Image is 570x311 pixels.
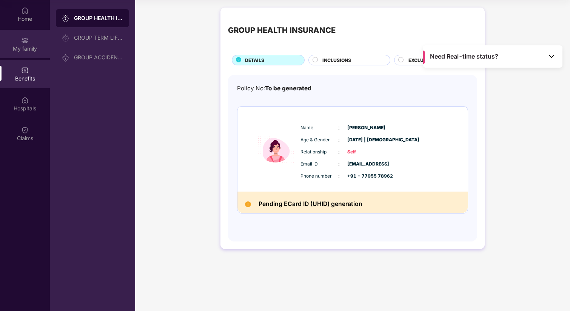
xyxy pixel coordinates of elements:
span: DETAILS [245,57,264,64]
div: Policy No: [237,84,311,93]
img: svg+xml;base64,PHN2ZyBpZD0iSG9zcGl0YWxzIiB4bWxucz0iaHR0cDovL3d3dy53My5vcmcvMjAwMC9zdmciIHdpZHRoPS... [21,96,29,104]
img: Toggle Icon [548,53,555,60]
img: svg+xml;base64,PHN2ZyB3aWR0aD0iMjAiIGhlaWdodD0iMjAiIHZpZXdCb3g9IjAgMCAyMCAyMCIgZmlsbD0ibm9uZSIgeG... [21,37,29,44]
span: [EMAIL_ADDRESS] [347,161,385,168]
span: Phone number [300,173,338,180]
span: Need Real-time status? [430,53,498,60]
img: svg+xml;base64,PHN2ZyB3aWR0aD0iMjAiIGhlaWdodD0iMjAiIHZpZXdCb3g9IjAgMCAyMCAyMCIgZmlsbD0ibm9uZSIgeG... [62,54,69,62]
div: GROUP HEALTH INSURANCE [74,14,123,22]
span: Email ID [300,161,338,168]
span: EXCLUSIONS [408,57,438,64]
span: : [338,160,340,168]
span: [DATE] | [DEMOGRAPHIC_DATA] [347,136,385,144]
img: Pending [245,201,251,207]
img: icon [253,116,299,183]
div: GROUP HEALTH INSURANCE [228,24,336,36]
span: Age & Gender [300,136,338,144]
img: svg+xml;base64,PHN2ZyBpZD0iSG9tZSIgeG1sbnM9Imh0dHA6Ly93d3cudzMub3JnLzIwMDAvc3ZnIiB3aWR0aD0iMjAiIG... [21,7,29,14]
img: svg+xml;base64,PHN2ZyB3aWR0aD0iMjAiIGhlaWdodD0iMjAiIHZpZXdCb3g9IjAgMCAyMCAyMCIgZmlsbD0ibm9uZSIgeG... [62,34,69,42]
span: : [338,148,340,156]
span: [PERSON_NAME] [347,124,385,132]
h2: Pending ECard ID (UHID) generation [259,199,362,209]
img: svg+xml;base64,PHN2ZyBpZD0iQ2xhaW0iIHhtbG5zPSJodHRwOi8vd3d3LnczLm9yZy8yMDAwL3N2ZyIgd2lkdGg9IjIwIi... [21,126,29,134]
div: GROUP ACCIDENTAL INSURANCE [74,54,123,60]
div: GROUP TERM LIFE INSURANCE [74,35,123,41]
span: INCLUSIONS [322,57,351,64]
span: To be generated [265,85,311,92]
img: svg+xml;base64,PHN2ZyBpZD0iQmVuZWZpdHMiIHhtbG5zPSJodHRwOi8vd3d3LnczLm9yZy8yMDAwL3N2ZyIgd2lkdGg9Ij... [21,67,29,74]
span: +91 - 77955 78962 [347,173,385,180]
span: : [338,172,340,180]
span: : [338,124,340,132]
img: svg+xml;base64,PHN2ZyB3aWR0aD0iMjAiIGhlaWdodD0iMjAiIHZpZXdCb3g9IjAgMCAyMCAyMCIgZmlsbD0ibm9uZSIgeG... [62,15,69,22]
span: Relationship [300,149,338,156]
span: Name [300,124,338,132]
span: : [338,136,340,144]
span: Self [347,149,385,156]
